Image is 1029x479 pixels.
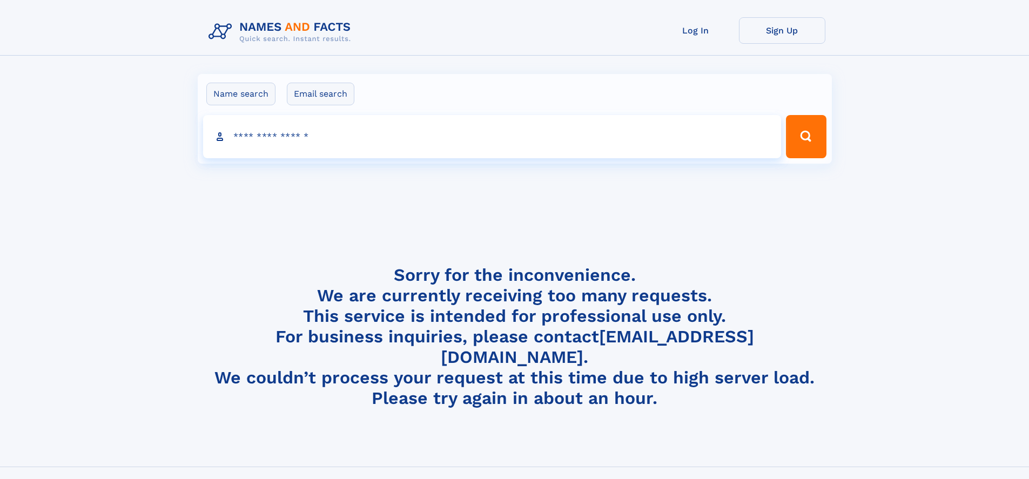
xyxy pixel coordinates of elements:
[441,326,754,367] a: [EMAIL_ADDRESS][DOMAIN_NAME]
[204,17,360,46] img: Logo Names and Facts
[739,17,825,44] a: Sign Up
[653,17,739,44] a: Log In
[203,115,782,158] input: search input
[786,115,826,158] button: Search Button
[206,83,275,105] label: Name search
[204,265,825,409] h4: Sorry for the inconvenience. We are currently receiving too many requests. This service is intend...
[287,83,354,105] label: Email search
